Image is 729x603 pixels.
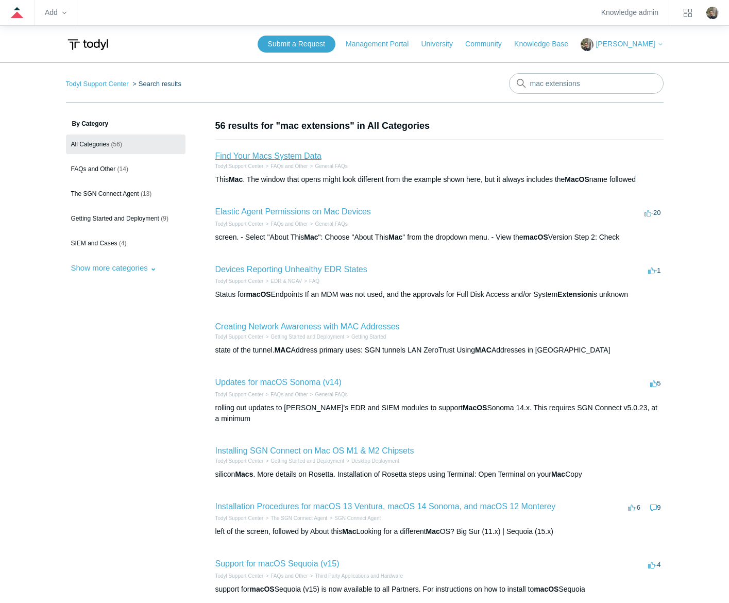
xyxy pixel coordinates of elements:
div: left of the screen, followed by About this Looking for a different OS? Big Sur (11.x) | Sequoia (... [215,526,664,537]
li: Todyl Support Center [66,80,131,88]
li: FAQ [302,277,319,285]
a: Third Party Applications and Hardware [315,573,403,579]
a: FAQs and Other [270,392,308,397]
em: MAC [475,346,491,354]
a: Todyl Support Center [215,392,264,397]
a: Elastic Agent Permissions on Mac Devices [215,207,371,216]
div: rolling out updates to [PERSON_NAME]'s EDR and SIEM modules to support Sonoma 14.x. This requires... [215,403,664,424]
span: (14) [117,165,128,173]
a: University [421,39,463,49]
a: Devices Reporting Unhealthy EDR States [215,265,367,274]
span: 9 [650,504,660,511]
a: Desktop Deployment [351,458,399,464]
em: Extension [557,290,592,298]
img: Todyl Support Center Help Center home page [66,35,110,54]
span: SIEM and Cases [71,240,117,247]
span: FAQs and Other [71,165,116,173]
a: All Categories (56) [66,135,185,154]
li: FAQs and Other [263,162,308,170]
zd-hc-trigger: Add [45,10,66,15]
em: macOS [534,585,558,593]
span: Getting Started and Deployment [71,215,159,222]
li: Third Party Applications and Hardware [308,572,403,580]
li: General FAQs [308,391,348,398]
em: MacOS [463,404,487,412]
span: (56) [111,141,122,148]
em: Mac [388,233,402,241]
li: Todyl Support Center [215,457,264,465]
a: General FAQs [315,163,347,169]
span: -4 [648,561,661,568]
li: FAQs and Other [263,391,308,398]
a: Updates for macOS Sonoma (v14) [215,378,342,387]
span: [PERSON_NAME] [596,40,655,48]
div: silicon . More details on Rosetta. Installation of Rosetta steps using Terminal: Open Terminal on... [215,469,664,480]
h3: By Category [66,119,185,128]
span: (13) [141,190,151,197]
a: FAQs and Other [270,573,308,579]
img: user avatar [706,7,719,19]
button: [PERSON_NAME] [581,38,663,51]
a: Todyl Support Center [215,278,264,284]
a: Knowledge admin [601,10,658,15]
div: support for Sequoia (v15) is now available to all Partners. For instructions on how to install to... [215,584,664,595]
li: Getting Started [344,333,386,341]
em: MAC [275,346,291,354]
a: Knowledge Base [514,39,579,49]
a: Getting Started and Deployment [270,458,344,464]
em: Mac [551,470,565,478]
li: General FAQs [308,162,348,170]
span: (9) [161,215,168,222]
a: Creating Network Awareness with MAC Addresses [215,322,400,331]
li: Todyl Support Center [215,277,264,285]
em: MacOS [565,175,589,183]
li: Todyl Support Center [215,391,264,398]
a: Submit a Request [258,36,335,53]
li: The SGN Connect Agent [263,514,327,522]
span: (4) [119,240,127,247]
div: screen. - Select "About This ": Choose "About This " from the dropdown menu. - View the Version S... [215,232,664,243]
em: Mac [304,233,318,241]
em: Mac [426,527,440,535]
em: macOS [246,290,270,298]
li: Search results [130,80,181,88]
a: Find Your Macs System Data [215,152,321,160]
a: Todyl Support Center [215,334,264,340]
h1: 56 results for "mac extensions" in All Categories [215,119,664,133]
li: Getting Started and Deployment [263,457,344,465]
em: Macs [235,470,253,478]
li: Todyl Support Center [215,572,264,580]
a: FAQs and Other [270,221,308,227]
span: -1 [648,266,661,274]
li: Todyl Support Center [215,514,264,522]
em: macOS [523,233,548,241]
li: SGN Connect Agent [327,514,381,522]
a: Support for macOS Sequoia (v15) [215,559,340,568]
li: Todyl Support Center [215,333,264,341]
em: Mac [342,527,356,535]
span: -6 [628,504,641,511]
li: Todyl Support Center [215,220,264,228]
div: This . The window that opens might look different from the example shown here, but it always incl... [215,174,664,185]
a: Todyl Support Center [215,221,264,227]
a: Todyl Support Center [215,515,264,521]
a: Todyl Support Center [66,80,129,88]
div: Status for Endpoints If an MDM was not used, and the approvals for Full Disk Access and/or System... [215,289,664,300]
span: All Categories [71,141,110,148]
a: FAQs and Other [270,163,308,169]
span: 5 [650,379,660,387]
li: FAQs and Other [263,220,308,228]
a: Management Portal [346,39,419,49]
li: Desktop Deployment [344,457,399,465]
em: Mac [229,175,243,183]
a: FAQs and Other (14) [66,159,185,179]
a: Getting Started and Deployment [270,334,344,340]
a: Community [465,39,512,49]
a: Getting Started [351,334,386,340]
a: The SGN Connect Agent [270,515,327,521]
li: Getting Started and Deployment [263,333,344,341]
zd-hc-trigger: Click your profile icon to open the profile menu [706,7,719,19]
a: Installing SGN Connect on Mac OS M1 & M2 Chipsets [215,446,414,455]
a: FAQ [309,278,319,284]
button: Show more categories [66,258,162,277]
